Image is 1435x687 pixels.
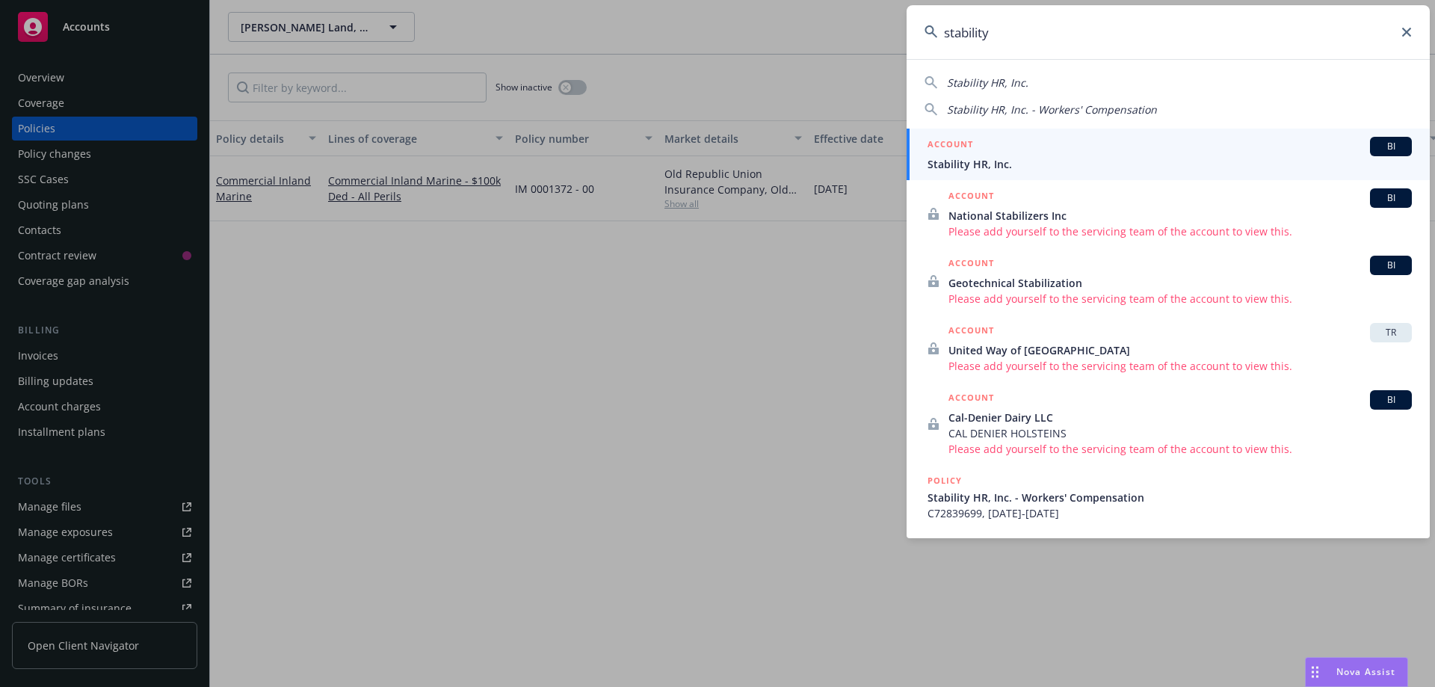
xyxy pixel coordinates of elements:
span: Stability HR, Inc. [928,156,1412,172]
a: ACCOUNTBIGeotechnical StabilizationPlease add yourself to the servicing team of the account to vi... [907,247,1430,315]
a: POLICYStability HR, Inc. - Workers' CompensationC72839699, [DATE]-[DATE] [907,465,1430,529]
span: BI [1376,140,1406,153]
span: United Way of [GEOGRAPHIC_DATA] [948,342,1412,358]
h5: ACCOUNT [928,137,973,155]
span: Please add yourself to the servicing team of the account to view this. [948,224,1412,239]
a: ACCOUNTTRUnited Way of [GEOGRAPHIC_DATA]Please add yourself to the servicing team of the account ... [907,315,1430,382]
span: National Stabilizers Inc [948,208,1412,224]
a: ACCOUNTBINational Stabilizers IncPlease add yourself to the servicing team of the account to view... [907,180,1430,247]
span: Nova Assist [1336,665,1395,678]
span: Stability HR, Inc. - Workers' Compensation [947,102,1157,117]
h5: ACCOUNT [948,323,994,341]
span: Please add yourself to the servicing team of the account to view this. [948,291,1412,306]
span: BI [1376,191,1406,205]
div: Drag to move [1306,658,1324,686]
button: Nova Assist [1305,657,1408,687]
span: Please add yourself to the servicing team of the account to view this. [948,441,1412,457]
input: Search... [907,5,1430,59]
span: CAL DENIER HOLSTEINS [948,425,1412,441]
h5: ACCOUNT [948,390,994,408]
span: Please add yourself to the servicing team of the account to view this. [948,358,1412,374]
h5: POLICY [928,473,962,488]
a: ACCOUNTBIStability HR, Inc. [907,129,1430,180]
h5: ACCOUNT [948,188,994,206]
span: Cal-Denier Dairy LLC [948,410,1412,425]
span: BI [1376,393,1406,407]
h5: ACCOUNT [948,256,994,274]
a: ACCOUNTBICal-Denier Dairy LLCCAL DENIER HOLSTEINSPlease add yourself to the servicing team of the... [907,382,1430,465]
span: TR [1376,326,1406,339]
span: BI [1376,259,1406,272]
span: Stability HR, Inc. - Workers' Compensation [928,490,1412,505]
span: Geotechnical Stabilization [948,275,1412,291]
span: Stability HR, Inc. [947,76,1028,90]
span: C72839699, [DATE]-[DATE] [928,505,1412,521]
